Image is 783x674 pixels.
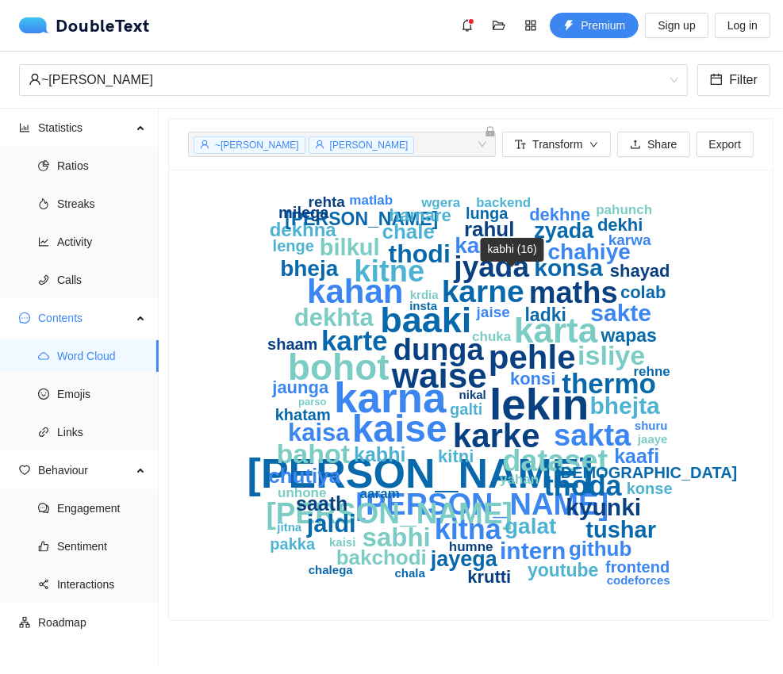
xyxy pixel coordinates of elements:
span: user [29,73,41,86]
text: karte [321,325,388,356]
text: kabhi [354,443,405,465]
text: thoda [544,469,623,502]
text: shuru [635,419,668,432]
span: line-chart [38,236,49,247]
span: Log in [727,17,758,34]
span: Engagement [57,492,146,524]
text: thodi [389,239,451,268]
text: galat [505,514,556,538]
span: Calls [57,264,146,296]
span: pie-chart [38,160,49,171]
text: chala [395,566,426,580]
text: nikal [459,388,486,401]
span: Contents [38,302,132,334]
span: ~[PERSON_NAME] [215,140,299,151]
span: user [315,140,324,149]
span: thunderbolt [563,20,574,33]
span: share-alt [38,579,49,590]
span: calendar [710,73,723,88]
text: karke [453,417,540,454]
text: rehta [309,193,346,210]
text: sabhi [363,523,431,552]
text: matlab [349,193,393,208]
span: [PERSON_NAME] [330,140,409,151]
text: bahot [277,438,351,469]
text: lenge [273,237,314,255]
text: shayad [610,261,670,281]
text: kaisi [329,535,355,549]
text: parso [298,396,326,408]
text: intern [500,538,566,564]
text: pahunch [596,202,652,217]
span: Streaks [57,188,146,220]
div: ~[PERSON_NAME] [29,65,664,95]
span: Transform [532,136,582,153]
div: DoubleText [19,17,150,33]
span: Activity [57,226,146,258]
text: codeforces [607,573,670,587]
text: krdia [410,288,439,301]
text: bheja [280,256,339,281]
text: chahiye [548,239,631,264]
text: jaldi [306,510,356,538]
text: bilkul [320,235,380,260]
span: lock [485,126,496,137]
span: bell [455,19,479,32]
span: message [19,312,30,324]
button: uploadShare [617,132,689,157]
text: karunga [455,233,541,258]
text: krutti [467,567,511,587]
text: konsa [534,255,603,281]
text: jitna [276,520,301,534]
span: Interactions [57,569,146,600]
text: kitne [354,255,424,288]
text: youtube [528,560,598,580]
text: zyada [534,219,594,243]
text: [PERSON_NAME] [355,488,608,521]
text: rehne [634,364,670,379]
button: calendarFilter [697,64,770,96]
text: milega [278,204,329,221]
text: jaaye [637,432,668,446]
text: chutiya [268,464,341,488]
text: karwa [608,232,651,248]
text: sakta [554,419,631,452]
text: isliye [578,340,645,370]
span: ~Deepak Bhatter [29,65,678,95]
text: chalega [309,563,354,576]
text: sakte [590,300,651,326]
text: tushar [585,517,656,542]
text: pehle [489,339,576,376]
button: bell [455,13,480,38]
text: insta [409,299,438,312]
text: frontend [605,558,670,576]
a: logoDoubleText [19,17,150,33]
text: [DEMOGRAPHIC_DATA] [555,464,737,481]
text: lunga [466,205,509,222]
text: dekhna [270,219,337,240]
span: Ratios [57,150,146,182]
span: cloud [38,350,49,362]
button: Export [697,132,754,157]
button: appstore [518,13,543,38]
img: logo [19,17,56,33]
text: pakka [270,535,316,553]
text: ladki [525,304,566,325]
text: dataset [502,444,608,477]
text: kitna [435,513,502,546]
button: font-sizeTransformdown [502,132,611,157]
text: karta [514,311,598,350]
text: bhejta [590,393,661,419]
span: Roadmap [38,607,146,638]
text: github [569,537,631,561]
span: Emojis [57,378,146,410]
text: rahul [464,217,515,241]
span: link [38,427,49,438]
span: user [200,140,209,149]
span: smile [38,389,49,400]
text: dekhne [529,205,590,224]
button: Log in [715,13,770,38]
span: Share [647,136,677,153]
text: shaam [267,335,317,353]
text: chuka [472,329,512,344]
